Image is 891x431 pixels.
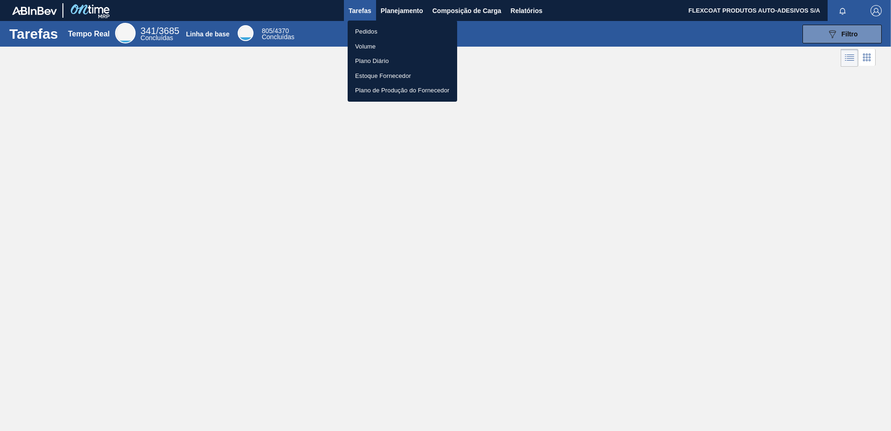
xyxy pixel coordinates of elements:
[348,39,457,54] a: Volume
[348,24,457,39] a: Pedidos
[348,69,457,83] a: Estoque Fornecedor
[348,54,457,69] a: Plano Diário
[348,83,457,98] a: Plano de Produção do Fornecedor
